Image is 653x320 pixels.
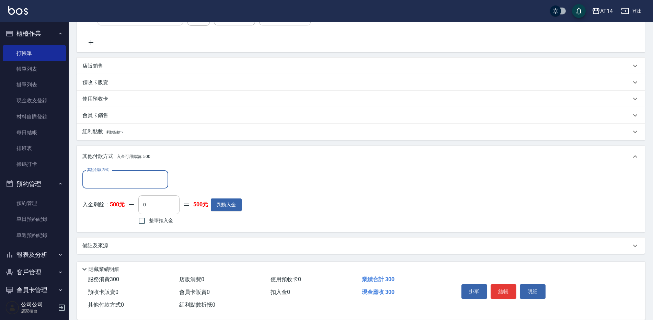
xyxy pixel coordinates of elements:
span: 剩餘點數: 2 [106,130,124,134]
a: 打帳單 [3,45,66,61]
p: 備註及來源 [82,242,108,249]
span: 扣入金 0 [271,289,290,295]
img: Logo [8,6,28,15]
button: 明細 [520,284,546,299]
span: 店販消費 0 [179,276,204,283]
p: 隱藏業績明細 [89,266,119,273]
div: AT14 [600,7,613,15]
div: 會員卡銷售 [77,107,645,124]
button: 預約管理 [3,175,66,193]
p: 使用預收卡 [82,95,108,103]
button: 櫃檯作業 [3,25,66,43]
span: 服務消費 300 [88,276,119,283]
a: 材料自購登錄 [3,109,66,125]
span: 預收卡販賣 0 [88,289,118,295]
label: 其他付款方式 [87,167,109,172]
div: 備註及來源 [77,238,645,254]
button: 異動入金 [211,198,242,211]
a: 現金收支登錄 [3,93,66,108]
span: 紅利點數折抵 0 [179,301,215,308]
button: 登出 [618,5,645,18]
button: AT14 [589,4,616,18]
p: 會員卡銷售 [82,112,108,119]
div: 紅利點數剩餘點數: 2 [77,124,645,140]
p: 其他付款方式 [82,153,150,160]
div: 使用預收卡 [77,91,645,107]
p: 店家櫃台 [21,308,56,314]
div: 其他付款方式入金可用餘額: 500 [77,146,645,168]
span: 業績合計 300 [362,276,394,283]
h5: 公司公司 [21,301,56,308]
img: Person [5,301,19,315]
p: 預收卡販賣 [82,79,108,86]
span: 使用預收卡 0 [271,276,301,283]
p: 店販銷售 [82,62,103,70]
span: 現金應收 300 [362,289,394,295]
div: 店販銷售 [77,58,645,74]
p: 入金剩餘： [82,201,125,208]
a: 單週預約紀錄 [3,227,66,243]
button: 客戶管理 [3,263,66,281]
div: 預收卡販賣 [77,74,645,91]
a: 每日結帳 [3,125,66,140]
button: 掛單 [461,284,487,299]
a: 帳單列表 [3,61,66,77]
a: 單日預約紀錄 [3,211,66,227]
button: 報表及分析 [3,246,66,264]
button: save [572,4,586,18]
a: 掛單列表 [3,77,66,93]
button: 結帳 [491,284,516,299]
span: 會員卡販賣 0 [179,289,210,295]
span: 其他付款方式 0 [88,301,124,308]
strong: 500元 [193,201,208,208]
span: 入金可用餘額: 500 [117,154,150,159]
span: 整筆扣入金 [149,217,173,224]
button: 會員卡管理 [3,281,66,299]
strong: 500元 [110,201,125,208]
a: 排班表 [3,140,66,156]
p: 紅利點數 [82,128,123,136]
a: 預約管理 [3,195,66,211]
a: 掃碼打卡 [3,156,66,172]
